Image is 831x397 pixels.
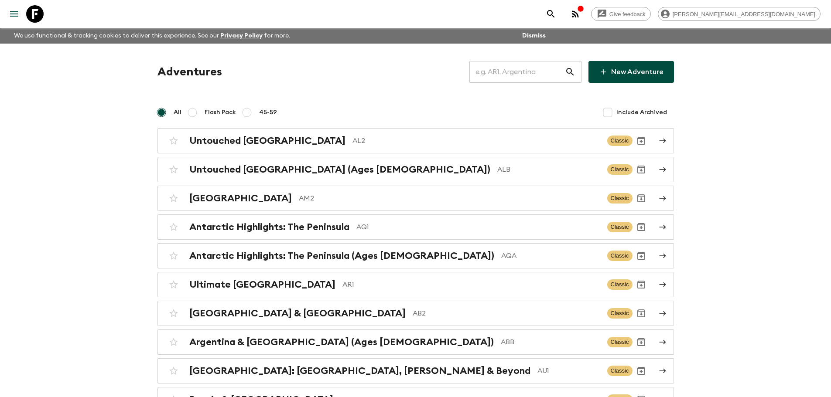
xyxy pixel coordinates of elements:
[157,128,674,153] a: Untouched [GEOGRAPHIC_DATA]AL2ClassicArchive
[605,11,650,17] span: Give feedback
[157,329,674,355] a: Argentina & [GEOGRAPHIC_DATA] (Ages [DEMOGRAPHIC_DATA])ABBClassicArchive
[189,365,530,377] h2: [GEOGRAPHIC_DATA]: [GEOGRAPHIC_DATA], [PERSON_NAME] & Beyond
[205,108,236,117] span: Flash Pack
[591,7,651,21] a: Give feedback
[259,108,277,117] span: 45-59
[607,136,633,146] span: Classic
[5,5,23,23] button: menu
[607,222,633,232] span: Classic
[633,161,650,178] button: Archive
[174,108,181,117] span: All
[157,243,674,268] a: Antarctic Highlights: The Peninsula (Ages [DEMOGRAPHIC_DATA])AQAClassicArchive
[157,272,674,297] a: Ultimate [GEOGRAPHIC_DATA]AR1ClassicArchive
[189,336,494,348] h2: Argentina & [GEOGRAPHIC_DATA] (Ages [DEMOGRAPHIC_DATA])
[189,250,494,261] h2: Antarctic Highlights: The Peninsula (Ages [DEMOGRAPHIC_DATA])
[607,164,633,175] span: Classic
[497,164,600,175] p: ALB
[633,247,650,265] button: Archive
[342,279,600,290] p: AR1
[633,190,650,207] button: Archive
[157,301,674,326] a: [GEOGRAPHIC_DATA] & [GEOGRAPHIC_DATA]AB2ClassicArchive
[607,308,633,319] span: Classic
[616,108,667,117] span: Include Archived
[157,186,674,211] a: [GEOGRAPHIC_DATA]AM2ClassicArchive
[157,358,674,383] a: [GEOGRAPHIC_DATA]: [GEOGRAPHIC_DATA], [PERSON_NAME] & BeyondAU1ClassicArchive
[189,279,335,290] h2: Ultimate [GEOGRAPHIC_DATA]
[633,333,650,351] button: Archive
[668,11,820,17] span: [PERSON_NAME][EMAIL_ADDRESS][DOMAIN_NAME]
[633,362,650,380] button: Archive
[157,214,674,240] a: Antarctic Highlights: The PeninsulaAQ1ClassicArchive
[220,33,263,39] a: Privacy Policy
[537,366,600,376] p: AU1
[299,193,600,204] p: AM2
[356,222,600,232] p: AQ1
[542,5,560,23] button: search adventures
[189,164,490,175] h2: Untouched [GEOGRAPHIC_DATA] (Ages [DEMOGRAPHIC_DATA])
[633,218,650,236] button: Archive
[520,30,548,42] button: Dismiss
[633,276,650,293] button: Archive
[157,157,674,182] a: Untouched [GEOGRAPHIC_DATA] (Ages [DEMOGRAPHIC_DATA])ALBClassicArchive
[157,63,222,81] h1: Adventures
[352,136,600,146] p: AL2
[501,337,600,347] p: ABB
[189,308,406,319] h2: [GEOGRAPHIC_DATA] & [GEOGRAPHIC_DATA]
[189,193,292,204] h2: [GEOGRAPHIC_DATA]
[607,366,633,376] span: Classic
[588,61,674,83] a: New Adventure
[633,132,650,149] button: Archive
[607,251,633,261] span: Classic
[501,251,600,261] p: AQA
[658,7,821,21] div: [PERSON_NAME][EMAIL_ADDRESS][DOMAIN_NAME]
[607,337,633,347] span: Classic
[413,308,600,319] p: AB2
[607,279,633,290] span: Classic
[10,28,294,44] p: We use functional & tracking cookies to deliver this experience. See our for more.
[469,60,565,84] input: e.g. AR1, Argentina
[633,305,650,322] button: Archive
[189,221,349,233] h2: Antarctic Highlights: The Peninsula
[607,193,633,204] span: Classic
[189,135,345,146] h2: Untouched [GEOGRAPHIC_DATA]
